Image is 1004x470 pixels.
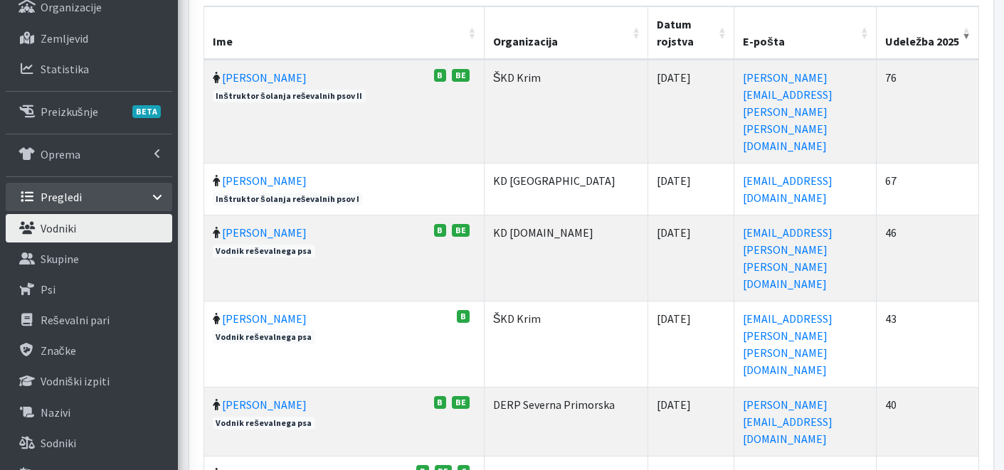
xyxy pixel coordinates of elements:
td: [DATE] [648,60,734,163]
p: Preizkušnje [41,105,98,119]
p: Sodniki [41,436,76,450]
p: Pregledi [41,190,82,204]
span: Inštruktor šolanja reševalnih psov I [213,193,364,205]
p: Skupine [41,252,79,266]
th: Udeležba 2025: vključite za naraščujoči sort [877,6,978,60]
span: BE [452,396,470,409]
td: [DATE] [648,215,734,301]
span: Vodnik reševalnega psa [213,245,315,257]
a: [PERSON_NAME] [222,173,307,188]
td: 46 [877,215,978,301]
span: BE [452,69,470,82]
p: Psi [41,282,56,297]
a: Reševalni pari [6,306,172,334]
a: [PERSON_NAME] [222,225,307,240]
p: Vodniški izpiti [41,374,110,388]
p: Vodniki [41,221,76,235]
a: Oprema [6,140,172,169]
a: [PERSON_NAME] [222,397,307,412]
th: Datum rojstva: vključite za naraščujoči sort [648,6,734,60]
a: Značke [6,336,172,365]
p: Značke [41,343,76,358]
td: 40 [877,387,978,456]
a: Nazivi [6,398,172,427]
th: Ime: vključite za naraščujoči sort [204,6,485,60]
td: [DATE] [648,301,734,387]
td: 76 [877,60,978,163]
span: B [434,224,447,237]
a: [EMAIL_ADDRESS][PERSON_NAME][PERSON_NAME][DOMAIN_NAME] [743,311,833,377]
a: Psi [6,275,172,304]
a: [PERSON_NAME][EMAIL_ADDRESS][DOMAIN_NAME] [743,397,833,446]
span: Vodnik reševalnega psa [213,417,315,429]
p: Nazivi [41,405,70,420]
p: Zemljevid [41,31,88,46]
td: ŠKD Krim [485,60,649,163]
p: Statistika [41,62,89,76]
span: BETA [132,105,161,118]
span: BE [452,224,470,237]
a: [EMAIL_ADDRESS][PERSON_NAME][PERSON_NAME][DOMAIN_NAME] [743,225,833,291]
a: Pregledi [6,183,172,211]
a: PreizkušnjeBETA [6,97,172,126]
td: KD [DOMAIN_NAME] [485,215,649,301]
a: [PERSON_NAME][EMAIL_ADDRESS][PERSON_NAME][PERSON_NAME][DOMAIN_NAME] [743,70,833,153]
a: Zemljevid [6,24,172,53]
a: Vodniki [6,214,172,242]
a: [PERSON_NAME] [222,70,307,85]
a: Vodniški izpiti [6,367,172,395]
td: ŠKD Krim [485,301,649,387]
a: Sodniki [6,429,172,457]
td: [DATE] [648,387,734,456]
span: Vodnik reševalnega psa [213,331,315,343]
th: E-pošta: vključite za naraščujoči sort [734,6,877,60]
td: 43 [877,301,978,387]
span: B [434,69,447,82]
p: Oprema [41,147,80,161]
td: [DATE] [648,163,734,215]
td: 67 [877,163,978,215]
span: B [457,310,470,323]
a: Statistika [6,55,172,83]
a: [PERSON_NAME] [222,311,307,326]
span: B [434,396,447,409]
span: Inštruktor šolanja reševalnih psov II [213,90,366,102]
th: Organizacija: vključite za naraščujoči sort [485,6,649,60]
td: DERP Severna Primorska [485,387,649,456]
a: Skupine [6,245,172,273]
a: [EMAIL_ADDRESS][DOMAIN_NAME] [743,173,833,205]
p: Reševalni pari [41,313,110,327]
td: KD [GEOGRAPHIC_DATA] [485,163,649,215]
